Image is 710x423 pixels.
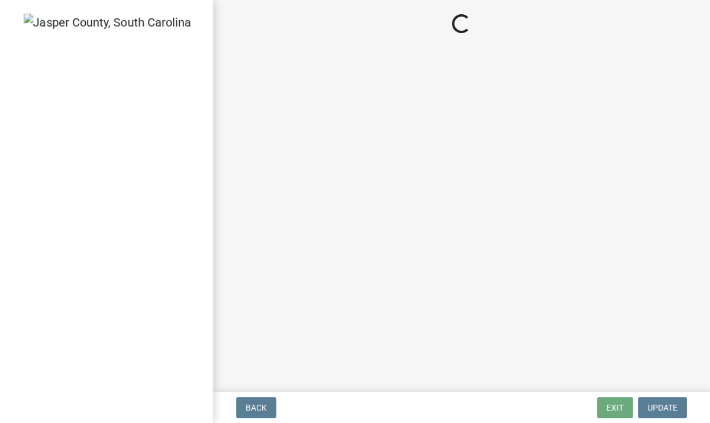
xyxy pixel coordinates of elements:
[24,14,191,31] img: Jasper County, South Carolina
[638,397,687,418] button: Update
[647,403,677,412] span: Update
[246,403,267,412] span: Back
[236,397,276,418] button: Back
[597,397,633,418] button: Exit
